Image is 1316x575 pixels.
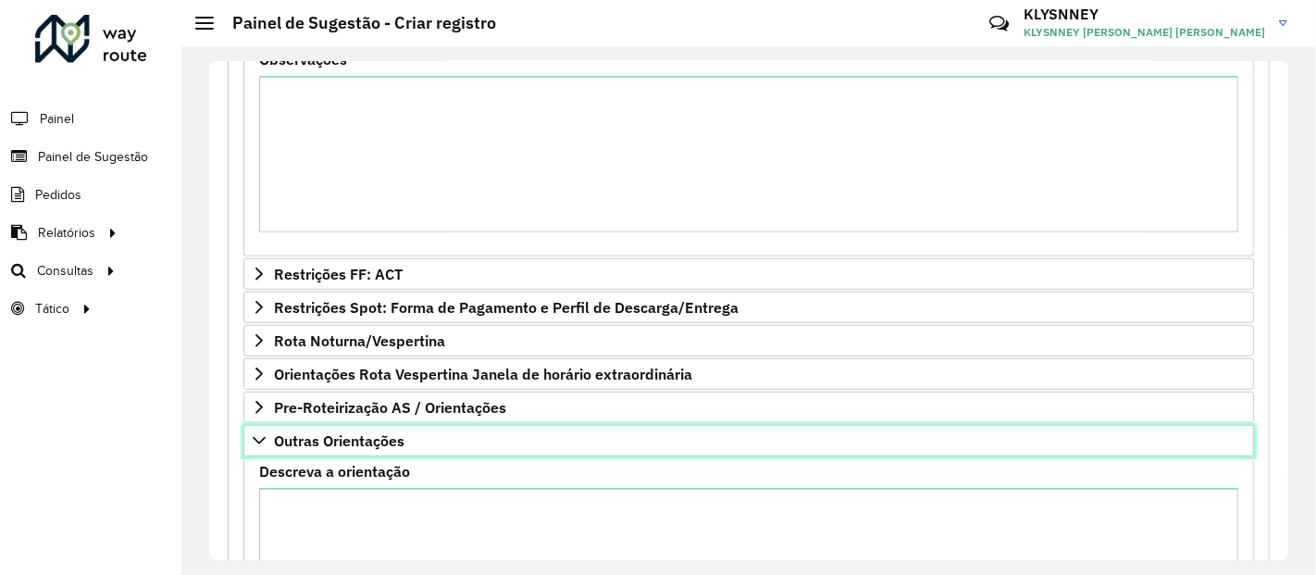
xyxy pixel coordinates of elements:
[274,267,403,281] span: Restrições FF: ACT
[243,325,1254,356] a: Rota Noturna/Vespertina
[243,425,1254,456] a: Outras Orientações
[243,292,1254,323] a: Restrições Spot: Forma de Pagamento e Perfil de Descarga/Entrega
[274,400,506,415] span: Pre-Roteirização AS / Orientações
[35,299,69,319] span: Tático
[274,433,404,448] span: Outras Orientações
[1024,6,1265,23] h3: KLYSNNEY
[40,109,74,129] span: Painel
[38,223,95,243] span: Relatórios
[274,300,739,315] span: Restrições Spot: Forma de Pagamento e Perfil de Descarga/Entrega
[274,367,692,381] span: Orientações Rota Vespertina Janela de horário extraordinária
[243,358,1254,390] a: Orientações Rota Vespertina Janela de horário extraordinária
[259,460,410,482] label: Descreva a orientação
[37,261,93,281] span: Consultas
[274,333,445,348] span: Rota Noturna/Vespertina
[243,392,1254,423] a: Pre-Roteirização AS / Orientações
[979,4,1019,44] a: Contato Rápido
[243,258,1254,290] a: Restrições FF: ACT
[35,185,81,205] span: Pedidos
[1024,24,1265,41] span: KLYSNNEY [PERSON_NAME] [PERSON_NAME]
[38,147,148,167] span: Painel de Sugestão
[214,13,496,33] h2: Painel de Sugestão - Criar registro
